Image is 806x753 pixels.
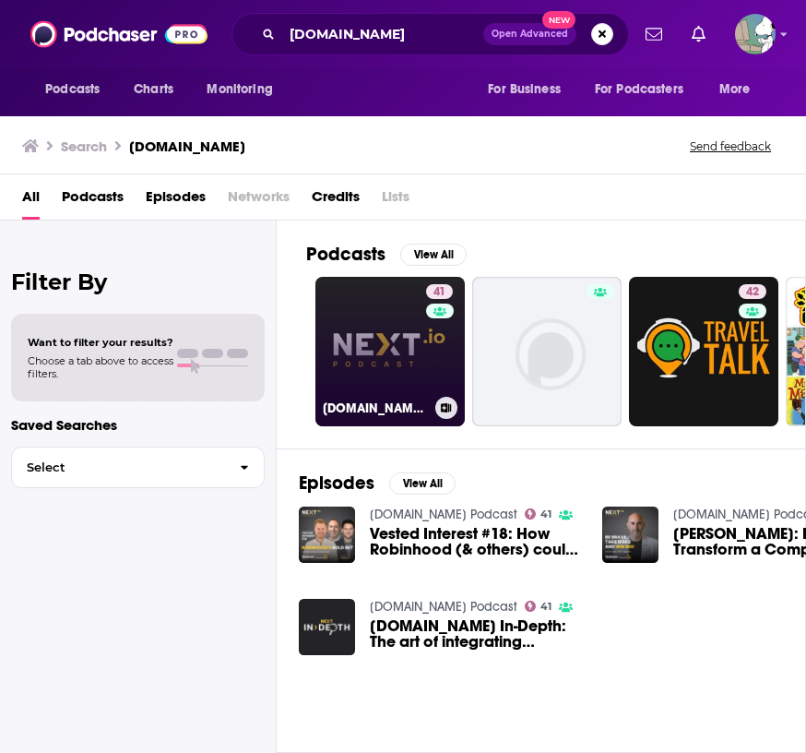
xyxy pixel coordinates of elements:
[146,182,206,220] a: Episodes
[122,72,184,107] a: Charts
[299,472,374,495] h2: Episodes
[61,137,107,155] h3: Search
[323,400,428,416] h3: [DOMAIN_NAME] Podcast
[129,137,245,155] h3: [DOMAIN_NAME]
[595,77,683,102] span: For Podcasters
[207,77,272,102] span: Monitoring
[312,182,360,220] a: Credits
[684,18,713,50] a: Show notifications dropdown
[45,77,100,102] span: Podcasts
[540,603,551,611] span: 41
[28,336,173,349] span: Want to filter your results?
[370,618,580,650] span: [DOMAIN_NAME] In-Depth: The art of integrating acquired businesses (buy-side) with [PERSON_NAME]
[382,182,409,220] span: Lists
[306,243,467,266] a: PodcastsView All
[370,507,517,522] a: NEXT.io Podcast
[540,510,551,519] span: 41
[134,77,173,102] span: Charts
[525,508,552,520] a: 41
[389,472,456,495] button: View All
[735,14,776,54] span: Logged in as gdelprete
[719,77,751,102] span: More
[370,599,517,615] a: NEXT.io Podcast
[684,138,776,154] button: Send feedback
[282,19,483,49] input: Search podcasts, credits, & more...
[12,461,225,473] span: Select
[525,601,552,612] a: 41
[735,14,776,54] img: User Profile
[299,599,355,655] img: NEXT.io In-Depth: The art of integrating acquired businesses (buy-side) with Ebbe Groes
[706,72,774,107] button: open menu
[62,182,124,220] a: Podcasts
[32,72,124,107] button: open menu
[299,507,355,563] img: Vested Interest #18: How Robinhood (& others) could disrupt sportsbetting - NEXT.io Podcast
[735,14,776,54] button: Show profile menu
[30,17,207,52] img: Podchaser - Follow, Share and Rate Podcasts
[483,23,576,45] button: Open AdvancedNew
[629,277,778,426] a: 42
[28,354,173,380] span: Choose a tab above to access filters.
[370,526,580,557] span: Vested Interest #18: How Robinhood (& others) could disrupt sportsbetting - [DOMAIN_NAME] Podcast
[475,72,584,107] button: open menu
[11,447,265,488] button: Select
[488,77,561,102] span: For Business
[194,72,296,107] button: open menu
[231,13,629,55] div: Search podcasts, credits, & more...
[11,416,265,434] p: Saved Searches
[306,243,385,266] h2: Podcasts
[426,284,453,299] a: 41
[583,72,710,107] button: open menu
[746,283,759,302] span: 42
[299,472,456,495] a: EpisodesView All
[22,182,40,220] a: All
[492,30,568,39] span: Open Advanced
[315,277,465,426] a: 41[DOMAIN_NAME] Podcast
[433,283,445,302] span: 41
[542,11,575,29] span: New
[11,269,265,295] h2: Filter By
[370,526,580,557] a: Vested Interest #18: How Robinhood (& others) could disrupt sportsbetting - NEXT.io Podcast
[370,618,580,650] a: NEXT.io In-Depth: The art of integrating acquired businesses (buy-side) with Ebbe Groes
[602,507,658,563] img: James Curwen: How To Transform a Company From Decline to Growth – NEXT.io Podcast
[400,244,467,266] button: View All
[228,182,290,220] span: Networks
[739,284,766,299] a: 42
[638,18,670,50] a: Show notifications dropdown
